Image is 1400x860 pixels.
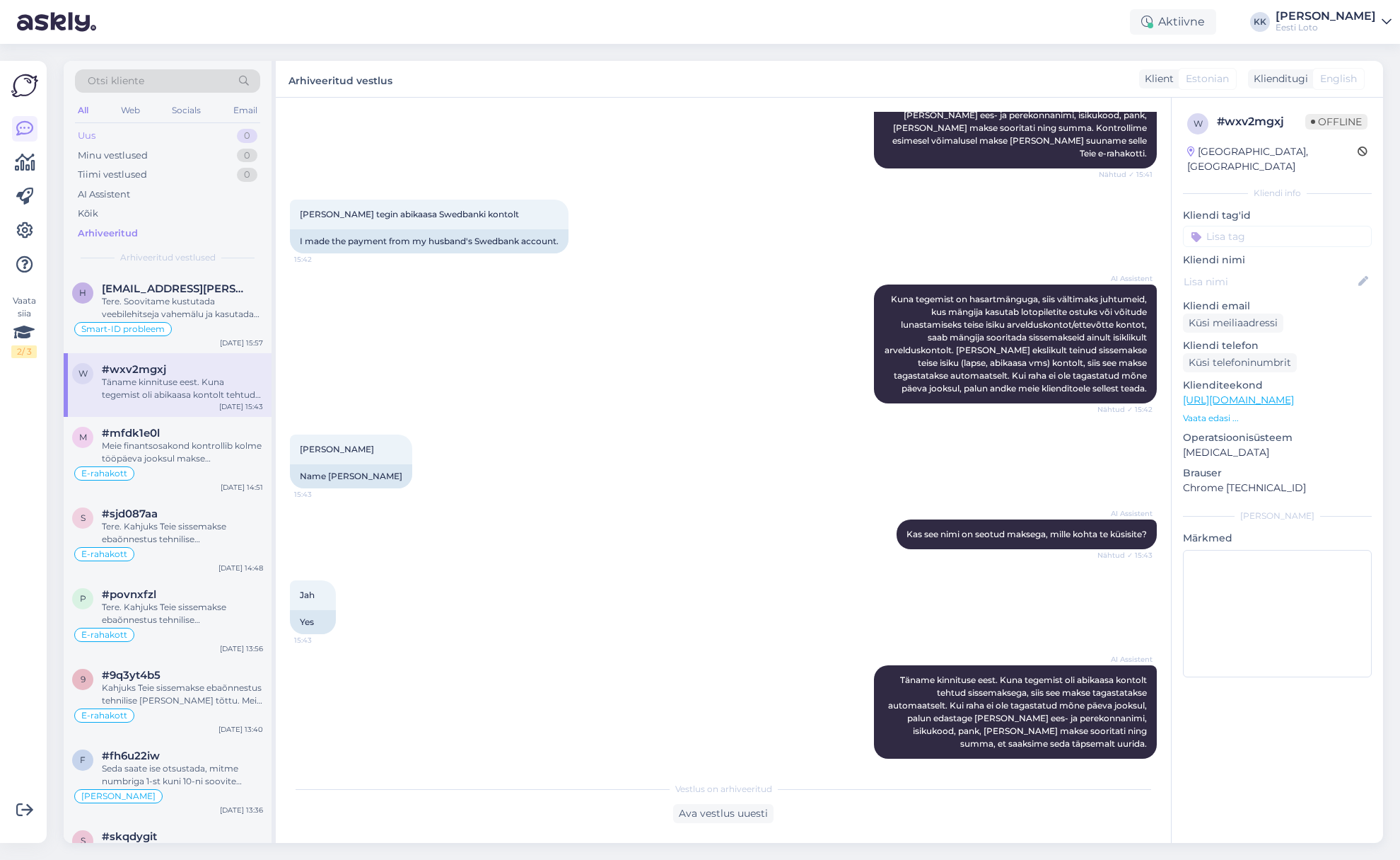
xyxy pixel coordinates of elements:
[1183,208,1372,223] p: Kliendi tag'id
[1183,394,1294,406] a: [URL][DOMAIN_NAME]
[78,168,147,182] div: Tiimi vestlused
[885,294,1149,394] span: Kuna tegemist on hasartmänguga, siis vältimaks juhtumeid, kus mängija kasutab lotopiletite ostuks...
[102,295,263,321] div: Tere. Soovitame kustutada veebilehitseja vahemälu ja kasutada võimaluse korral erinevaid veebileh...
[294,635,347,646] span: 15:43
[1099,508,1153,519] span: AI Assistent
[81,512,86,523] span: s
[118,101,143,120] div: Web
[1184,274,1355,289] input: Lisa nimi
[79,432,87,442] span: m
[1186,71,1229,86] span: Estonian
[1248,71,1308,86] div: Klienditugi
[237,129,257,143] div: 0
[290,464,412,488] div: Name [PERSON_NAME]
[81,325,165,333] span: Smart-ID probleem
[675,783,772,796] span: Vestlus on arhiveeritud
[1187,144,1358,174] div: [GEOGRAPHIC_DATA], [GEOGRAPHIC_DATA]
[1097,404,1153,415] span: Nähtud ✓ 15:42
[1099,759,1153,770] span: 15:43
[1305,114,1367,130] span: Offline
[288,69,392,88] label: Arhiveeritud vestlus
[75,101,91,120] div: All
[673,804,774,823] div: Ava vestlus uuesti
[1183,226,1372,247] input: Lisa tag
[1183,299,1372,314] p: Kliendi email
[81,835,86,846] span: s
[102,363,166,376] span: #wxv2mgxj
[290,229,568,253] div: I made the payment from my husband's Swedbank account.
[300,590,315,600] span: Jah
[1139,71,1174,86] div: Klient
[120,251,216,264] span: Arhiveeritud vestlused
[1099,273,1153,284] span: AI Assistent
[218,563,263,573] div: [DATE] 14:48
[102,750,160,762] span: #fh6u22iw
[1276,22,1376,33] div: Eesti Loto
[1194,118,1203,129] span: w
[1183,338,1372,353] p: Kliendi telefon
[78,188,130,202] div: AI Assistent
[81,711,127,720] span: E-rahakott
[220,338,263,348] div: [DATE] 15:57
[1183,481,1372,495] p: Chrome [TECHNICAL_ID]
[78,149,148,163] div: Minu vestlused
[300,209,519,219] span: [PERSON_NAME] tegin abikaasa Swedbanki kontolt
[231,101,260,120] div: Email
[300,444,374,454] span: [PERSON_NAME]
[237,149,257,163] div: 0
[1183,445,1372,460] p: [MEDICAL_DATA]
[1183,187,1372,200] div: Kliendi info
[102,427,160,440] span: #mfdk1e0l
[80,755,86,765] span: f
[88,74,144,88] span: Otsi kliente
[1250,12,1270,32] div: KK
[220,805,263,815] div: [DATE] 13:36
[79,287,86,298] span: h
[78,227,138,241] div: Arhiveeritud
[1183,531,1372,546] p: Märkmed
[1183,466,1372,481] p: Brauser
[81,631,127,639] span: E-rahakott
[1276,11,1376,22] div: [PERSON_NAME]
[102,601,263,626] div: Tere. Kahjuks Teie sissemakse ebaõnnestus tehnilise [PERSON_NAME] tõttu. Kontrollisime ostu [PERS...
[1183,314,1283,333] div: Küsi meiliaadressi
[1217,113,1305,130] div: # wxv2mgxj
[11,294,37,358] div: Vaata siia
[906,529,1147,539] span: Kas see nimi on seotud maksega, mille kohta te küsisite?
[102,762,263,788] div: Seda saate ise otsustada, mitme numbriga 1-st kuni 10-ni soovite [PERSON_NAME] osaleda.
[81,550,127,558] span: E-rahakott
[219,401,263,412] div: [DATE] 15:43
[1099,654,1153,665] span: AI Assistent
[220,643,263,654] div: [DATE] 13:56
[81,469,127,478] span: E-rahakott
[1276,11,1392,33] a: [PERSON_NAME]Eesti Loto
[1183,510,1372,522] div: [PERSON_NAME]
[102,282,249,295] span: heli.sutt@gmail.com
[1183,378,1372,393] p: Klienditeekond
[294,254,347,265] span: 15:42
[78,129,95,143] div: Uus
[1183,353,1297,372] div: Küsi telefoninumbrit
[1183,430,1372,445] p: Operatsioonisüsteem
[102,520,263,546] div: Tere. Kahjuks Teie sissemakse ebaõnnestus tehnilise [PERSON_NAME] tõttu. Kontrollisime ostu [PERS...
[1183,253,1372,268] p: Kliendi nimi
[102,830,157,843] span: #skqdygit
[102,588,156,601] span: #povnxfzl
[102,669,161,682] span: #9q3yt4b5
[888,675,1149,749] span: Täname kinnituse eest. Kuna tegemist oli abikaasa kontolt tehtud sissemaksega, siis see makse tag...
[81,674,86,684] span: 9
[102,508,158,520] span: #sjd087aa
[80,593,86,604] span: p
[1320,71,1357,86] span: English
[11,345,37,358] div: 2 / 3
[102,376,263,401] div: Täname kinnituse eest. Kuna tegemist oli abikaasa kontolt tehtud sissemaksega, siis see makse tag...
[11,72,38,99] img: Askly Logo
[81,792,156,801] span: [PERSON_NAME]
[78,368,88,379] span: w
[102,682,263,707] div: Kahjuks Teie sissemakse ebaõnnestus tehnilise [PERSON_NAME] tõttu. Meie finantsosakond kontrollib...
[169,101,204,120] div: Socials
[237,168,257,182] div: 0
[102,440,263,465] div: Meie finantsosakond kontrollib kolme tööpäeva jooksul makse [PERSON_NAME] raha kas tagastatakse T...
[218,724,263,735] div: [DATE] 13:40
[290,610,336,634] div: Yes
